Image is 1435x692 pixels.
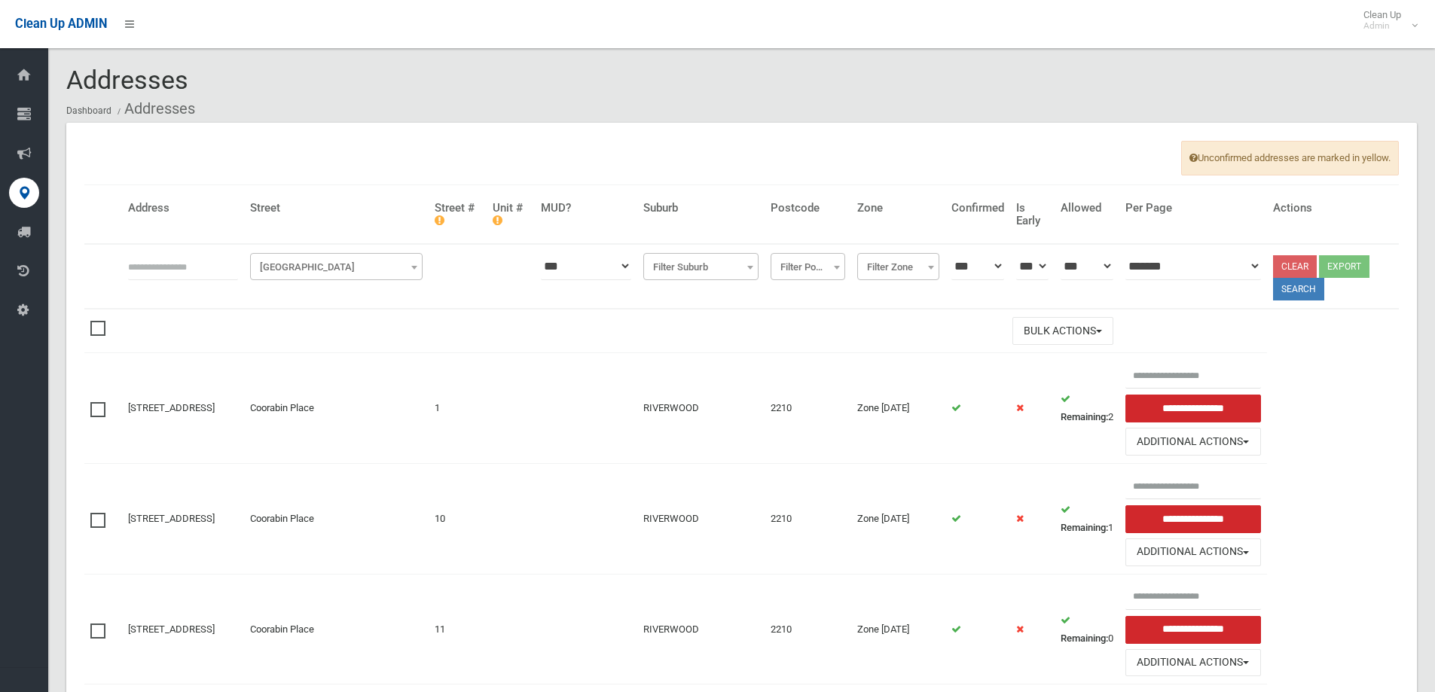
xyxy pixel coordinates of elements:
[851,464,945,575] td: Zone [DATE]
[857,253,939,280] span: Filter Zone
[435,202,481,227] h4: Street #
[637,353,765,464] td: RIVERWOOD
[1356,9,1416,32] span: Clean Up
[128,623,215,635] a: [STREET_ADDRESS]
[1061,411,1108,422] strong: Remaining:
[429,353,487,464] td: 1
[1016,202,1049,227] h4: Is Early
[861,257,936,278] span: Filter Zone
[765,464,851,575] td: 2210
[1125,538,1261,566] button: Additional Actions
[1273,255,1317,278] a: Clear
[244,353,429,464] td: Coorabin Place
[1061,202,1113,215] h4: Allowed
[1055,464,1119,575] td: 1
[250,202,423,215] h4: Street
[771,253,845,280] span: Filter Postcode
[647,257,755,278] span: Filter Suburb
[1012,317,1113,345] button: Bulk Actions
[66,65,188,95] span: Addresses
[114,95,195,123] li: Addresses
[128,513,215,524] a: [STREET_ADDRESS]
[1273,202,1394,215] h4: Actions
[1273,278,1324,300] button: Search
[951,202,1004,215] h4: Confirmed
[1363,20,1401,32] small: Admin
[429,574,487,684] td: 11
[857,202,939,215] h4: Zone
[1125,649,1261,677] button: Additional Actions
[541,202,631,215] h4: MUD?
[1061,633,1108,644] strong: Remaining:
[1061,522,1108,533] strong: Remaining:
[128,402,215,413] a: [STREET_ADDRESS]
[429,464,487,575] td: 10
[765,574,851,684] td: 2210
[1181,141,1399,175] span: Unconfirmed addresses are marked in yellow.
[637,464,765,575] td: RIVERWOOD
[493,202,529,227] h4: Unit #
[254,257,419,278] span: Filter Street
[765,353,851,464] td: 2210
[66,105,111,116] a: Dashboard
[1055,574,1119,684] td: 0
[1319,255,1369,278] button: Export
[1125,428,1261,456] button: Additional Actions
[244,574,429,684] td: Coorabin Place
[774,257,841,278] span: Filter Postcode
[250,253,423,280] span: Filter Street
[15,17,107,31] span: Clean Up ADMIN
[1055,353,1119,464] td: 2
[244,464,429,575] td: Coorabin Place
[643,253,759,280] span: Filter Suburb
[1125,202,1261,215] h4: Per Page
[851,574,945,684] td: Zone [DATE]
[637,574,765,684] td: RIVERWOOD
[128,202,238,215] h4: Address
[851,353,945,464] td: Zone [DATE]
[643,202,759,215] h4: Suburb
[771,202,845,215] h4: Postcode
